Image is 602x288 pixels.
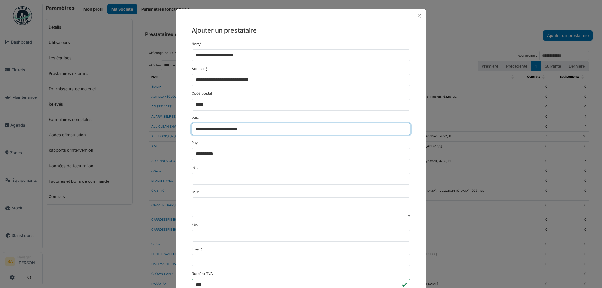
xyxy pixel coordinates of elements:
[206,66,208,71] abbr: Requis
[415,12,424,20] button: Close
[201,247,203,251] abbr: Requis
[199,42,201,46] abbr: Requis
[192,271,213,276] label: Numéro TVA
[192,116,199,121] label: Ville
[192,165,198,170] label: Tél.
[192,41,201,47] label: Nom
[192,190,199,195] label: GSM
[192,66,208,71] label: Adresse
[192,91,212,96] label: Code postal
[192,222,198,227] label: Fax
[192,26,410,35] h5: Ajouter un prestataire
[192,140,199,145] label: Pays
[192,247,203,252] label: Email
